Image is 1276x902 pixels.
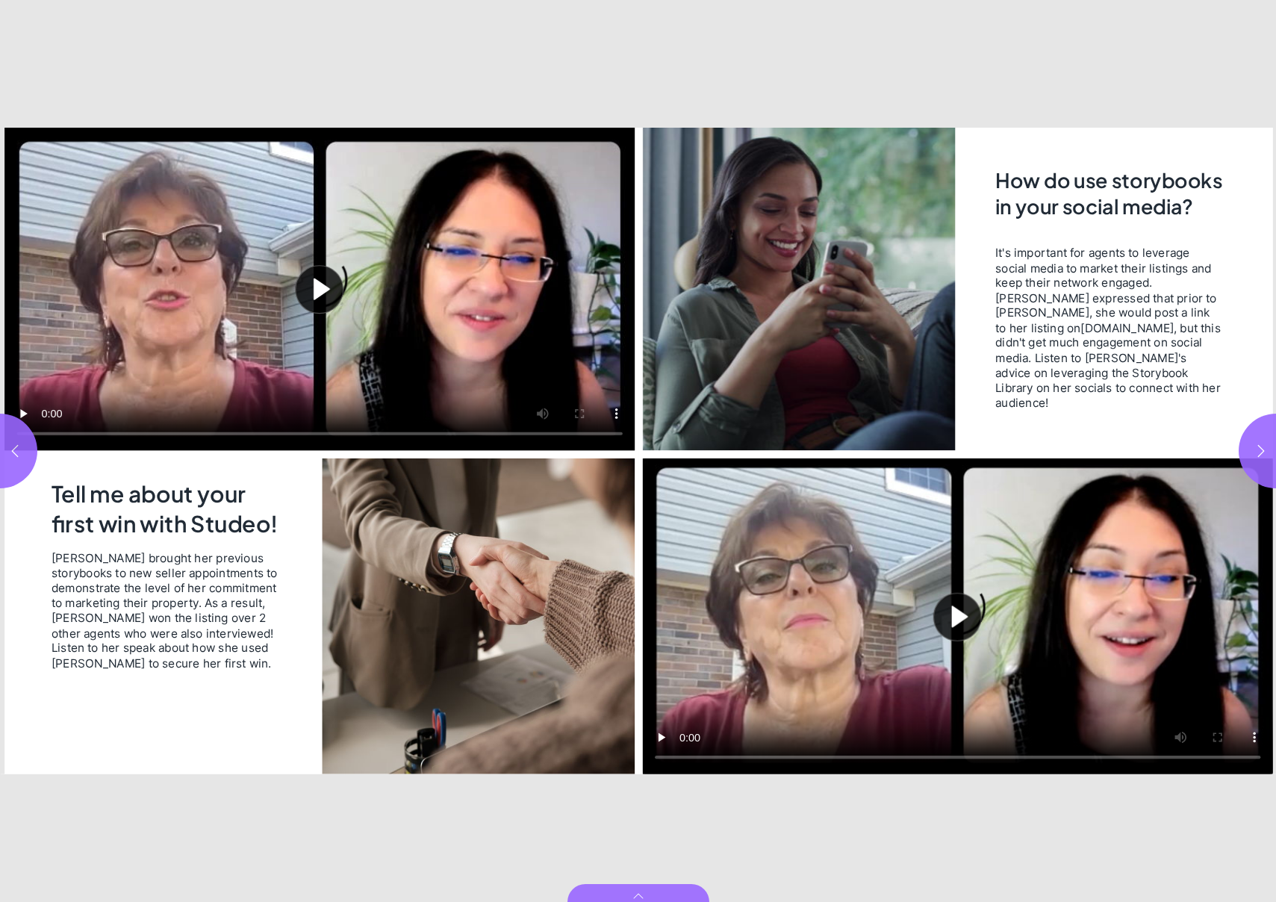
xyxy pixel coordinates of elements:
[1080,320,1174,335] a: [DOMAIN_NAME]
[995,168,1226,234] h2: How do use storybooks in your social media?
[1,128,639,774] section: Page 4
[51,550,285,671] span: [PERSON_NAME] brought her previous storybooks to new seller appointments to demonstrate the level...
[51,480,289,539] h2: Tell me about your first win with Studeo!
[995,246,1222,411] span: It's important for agents to leverage social media to market their listings and keep their networ...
